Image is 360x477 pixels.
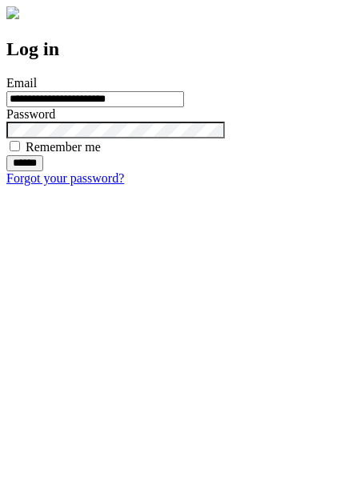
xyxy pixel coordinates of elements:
a: Forgot your password? [6,171,124,185]
label: Password [6,107,55,121]
label: Email [6,76,37,90]
img: logo-4e3dc11c47720685a147b03b5a06dd966a58ff35d612b21f08c02c0306f2b779.png [6,6,19,19]
h2: Log in [6,38,354,60]
label: Remember me [26,140,101,154]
